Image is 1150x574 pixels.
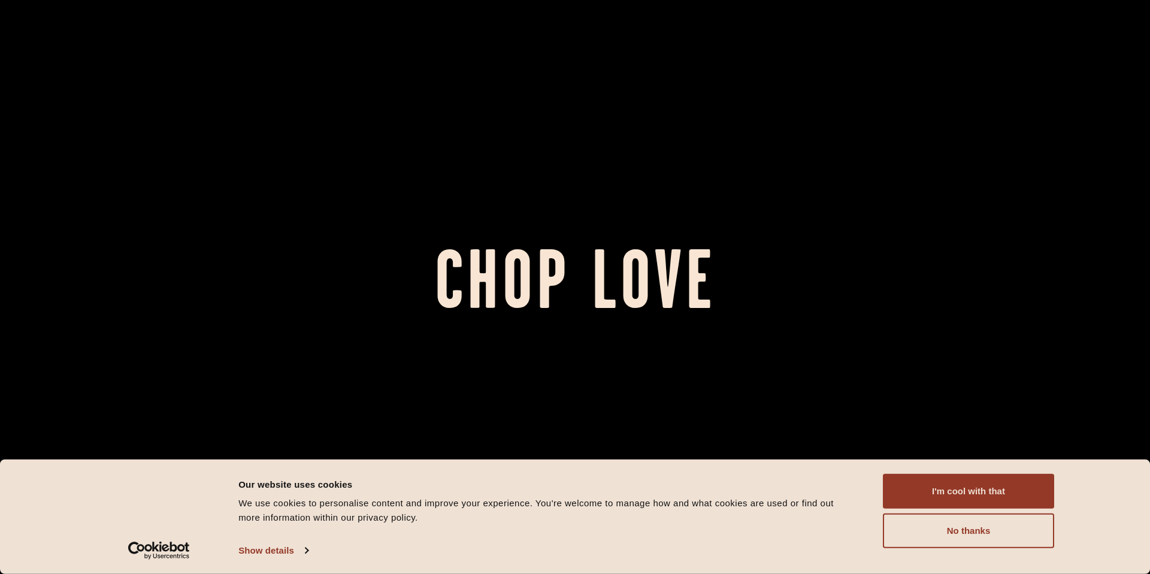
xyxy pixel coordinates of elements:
[238,496,856,525] div: We use cookies to personalise content and improve your experience. You're welcome to manage how a...
[883,474,1054,509] button: I'm cool with that
[883,513,1054,548] button: No thanks
[238,542,308,560] a: Show details
[107,542,211,560] a: Usercentrics Cookiebot - opens in a new window
[238,477,856,491] div: Our website uses cookies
